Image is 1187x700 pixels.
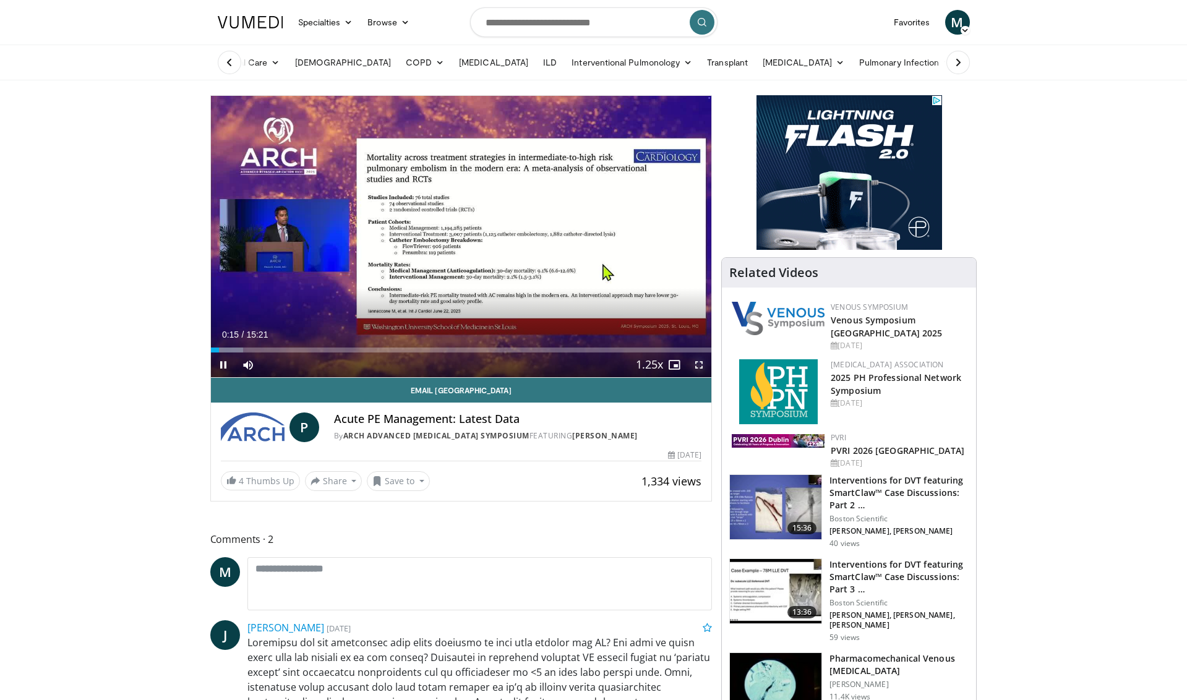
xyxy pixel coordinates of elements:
a: M [210,557,240,587]
span: 0:15 [222,330,239,339]
span: 15:21 [246,330,268,339]
a: Favorites [886,10,938,35]
a: J [210,620,240,650]
span: 4 [239,475,244,487]
a: [PERSON_NAME] [572,430,638,441]
p: 59 views [829,633,860,642]
a: ILD [536,50,564,75]
p: Boston Scientific [829,514,969,524]
a: 15:36 Interventions for DVT featuring SmartClaw™ Case Discussions: Part 2 … Boston Scientific [PE... [729,474,969,548]
a: [MEDICAL_DATA] [755,50,852,75]
a: M [945,10,970,35]
small: [DATE] [327,623,351,634]
p: [PERSON_NAME], [PERSON_NAME] [829,526,969,536]
a: [MEDICAL_DATA] Association [831,359,943,370]
button: Playback Rate [637,352,662,377]
a: [DEMOGRAPHIC_DATA] [288,50,398,75]
button: Pause [211,352,236,377]
img: c9201aff-c63c-4c30-aa18-61314b7b000e.150x105_q85_crop-smart_upscale.jpg [730,475,821,539]
a: 13:36 Interventions for DVT featuring SmartClaw™ Case Discussions: Part 3 … Boston Scientific [PE... [729,558,969,642]
div: By FEATURING [334,430,701,442]
p: [PERSON_NAME] [829,680,969,689]
a: Venous Symposium [831,302,908,312]
h4: Related Videos [729,265,818,280]
a: Interventional Pulmonology [564,50,700,75]
div: [DATE] [831,458,966,469]
span: 15:36 [787,522,817,534]
a: COPD [398,50,452,75]
a: Email [GEOGRAPHIC_DATA] [211,378,712,403]
button: Fullscreen [687,352,711,377]
a: ARCH Advanced [MEDICAL_DATA] Symposium [343,430,529,441]
span: 1,334 views [641,474,701,489]
span: 13:36 [787,606,817,618]
a: PVRI [831,432,846,443]
a: Transplant [700,50,755,75]
div: [DATE] [831,340,966,351]
a: [MEDICAL_DATA] [452,50,536,75]
img: 38765b2d-a7cd-4379-b3f3-ae7d94ee6307.png.150x105_q85_autocrop_double_scale_upscale_version-0.2.png [732,302,825,335]
a: PVRI 2026 [GEOGRAPHIC_DATA] [831,445,964,456]
a: 4 Thumbs Up [221,471,300,490]
button: Enable picture-in-picture mode [662,352,687,377]
h4: Acute PE Management: Latest Data [334,412,701,426]
video-js: Video Player [211,96,712,378]
h3: Pharmacomechanical Venous [MEDICAL_DATA] [829,652,969,677]
a: [PERSON_NAME] [247,621,324,634]
p: Boston Scientific [829,598,969,608]
img: 33783847-ac93-4ca7-89f8-ccbd48ec16ca.webp.150x105_q85_autocrop_double_scale_upscale_version-0.2.jpg [732,434,825,448]
a: 2025 PH Professional Network Symposium [831,372,961,396]
img: c7c8053f-07ab-4f92-a446-8a4fb167e281.150x105_q85_crop-smart_upscale.jpg [730,559,821,623]
a: Browse [360,10,417,35]
img: VuMedi Logo [218,16,283,28]
a: Pulmonary Infection [852,50,959,75]
a: Specialties [291,10,361,35]
p: [PERSON_NAME], [PERSON_NAME], [PERSON_NAME] [829,610,969,630]
img: c6978fc0-1052-4d4b-8a9d-7956bb1c539c.png.150x105_q85_autocrop_double_scale_upscale_version-0.2.png [739,359,818,424]
button: Save to [367,471,430,491]
button: Mute [236,352,260,377]
button: Share [305,471,362,491]
span: / [242,330,244,339]
p: 40 views [829,539,860,548]
h3: Interventions for DVT featuring SmartClaw™ Case Discussions: Part 2 … [829,474,969,511]
h3: Interventions for DVT featuring SmartClaw™ Case Discussions: Part 3 … [829,558,969,595]
input: Search topics, interventions [470,7,718,37]
a: P [289,412,319,442]
div: [DATE] [668,450,701,461]
img: ARCH Advanced Revascularization Symposium [221,412,285,442]
div: [DATE] [831,398,966,409]
iframe: Advertisement [756,95,942,250]
div: Progress Bar [211,348,712,352]
span: Comments 2 [210,531,713,547]
a: Venous Symposium [GEOGRAPHIC_DATA] 2025 [831,314,942,339]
